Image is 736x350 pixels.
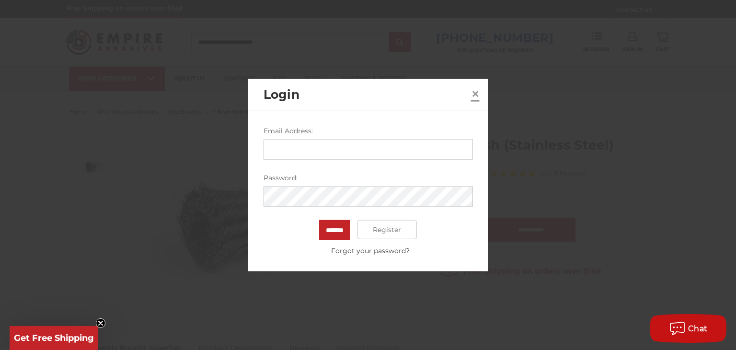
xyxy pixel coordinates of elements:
span: × [471,84,480,103]
a: Forgot your password? [268,246,472,256]
button: Chat [650,314,726,343]
h2: Login [264,86,468,104]
a: Register [357,220,417,239]
label: Email Address: [264,126,473,136]
button: Close teaser [96,318,105,328]
label: Password: [264,173,473,183]
span: Get Free Shipping [14,333,94,343]
div: Get Free ShippingClose teaser [10,326,98,350]
a: Close [468,86,483,101]
span: Chat [688,324,708,333]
